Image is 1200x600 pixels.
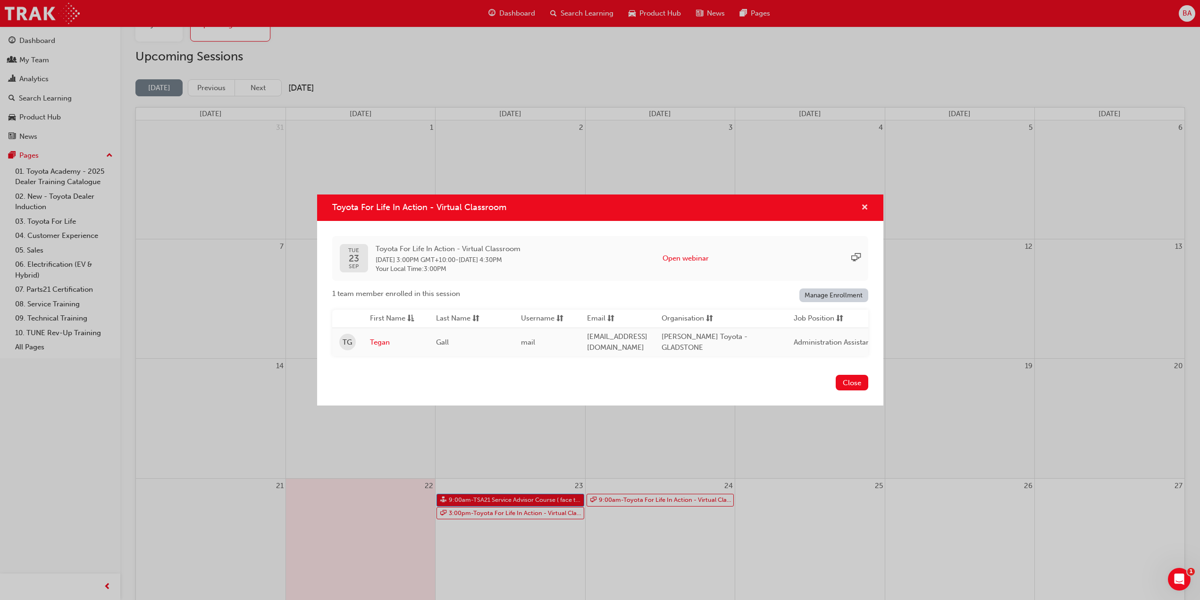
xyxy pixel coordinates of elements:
button: Close [836,375,868,390]
span: Organisation [662,313,704,325]
span: 23 [348,254,359,263]
span: TUE [348,247,359,254]
span: Your Local Time : 3:00PM [376,265,520,273]
button: Job Positionsorting-icon [794,313,846,325]
span: Email [587,313,605,325]
span: 1 [1187,568,1195,575]
span: Username [521,313,554,325]
a: Tegan [370,337,422,348]
button: Open webinar [663,253,709,264]
span: Gall [436,338,449,346]
span: 1 team member enrolled in this session [332,288,460,299]
span: cross-icon [861,204,868,212]
span: SEP [348,263,359,270]
span: sessionType_ONLINE_URL-icon [851,253,861,264]
span: sorting-icon [607,313,614,325]
span: [EMAIL_ADDRESS][DOMAIN_NAME] [587,332,647,352]
span: sorting-icon [472,313,479,325]
span: 23 Sep 2025 4:30PM [459,256,502,264]
span: asc-icon [407,313,414,325]
button: First Nameasc-icon [370,313,422,325]
div: Toyota For Life In Action - Virtual Classroom [317,194,883,406]
span: Toyota For Life In Action - Virtual Classroom [332,202,506,212]
iframe: Intercom live chat [1168,568,1191,591]
span: [PERSON_NAME] Toyota - GLADSTONE [662,332,747,352]
span: sorting-icon [556,313,563,325]
span: 23 Sep 2025 3:00PM GMT+10:00 [376,256,455,264]
a: Manage Enrollment [799,288,868,302]
span: sorting-icon [706,313,713,325]
span: Toyota For Life In Action - Virtual Classroom [376,244,520,254]
span: First Name [370,313,405,325]
div: - [376,244,520,273]
span: Last Name [436,313,470,325]
span: Job Position [794,313,834,325]
span: mail [521,338,535,346]
button: Emailsorting-icon [587,313,639,325]
button: Organisationsorting-icon [662,313,713,325]
span: Administration Assistant [794,338,873,346]
button: Usernamesorting-icon [521,313,573,325]
button: Last Namesorting-icon [436,313,488,325]
span: TG [343,337,352,348]
span: sorting-icon [836,313,843,325]
button: cross-icon [861,202,868,214]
